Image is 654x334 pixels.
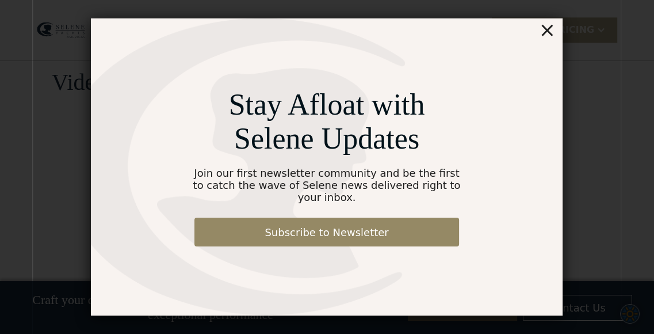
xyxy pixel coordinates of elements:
[3,256,131,276] strong: I want to subscribe to your Newsletter.
[3,256,10,264] input: I want to subscribe to your Newsletter.Unsubscribe any time by clicking the link at the bottom of...
[188,167,466,203] div: Join our first newsletter community and be the first to catch the wave of Selene news delivered r...
[188,88,466,155] div: Stay Afloat with Selene Updates
[194,218,459,246] a: Subscribe to Newsletter
[539,18,556,41] div: ×
[3,256,131,297] span: Unsubscribe any time by clicking the link at the bottom of any message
